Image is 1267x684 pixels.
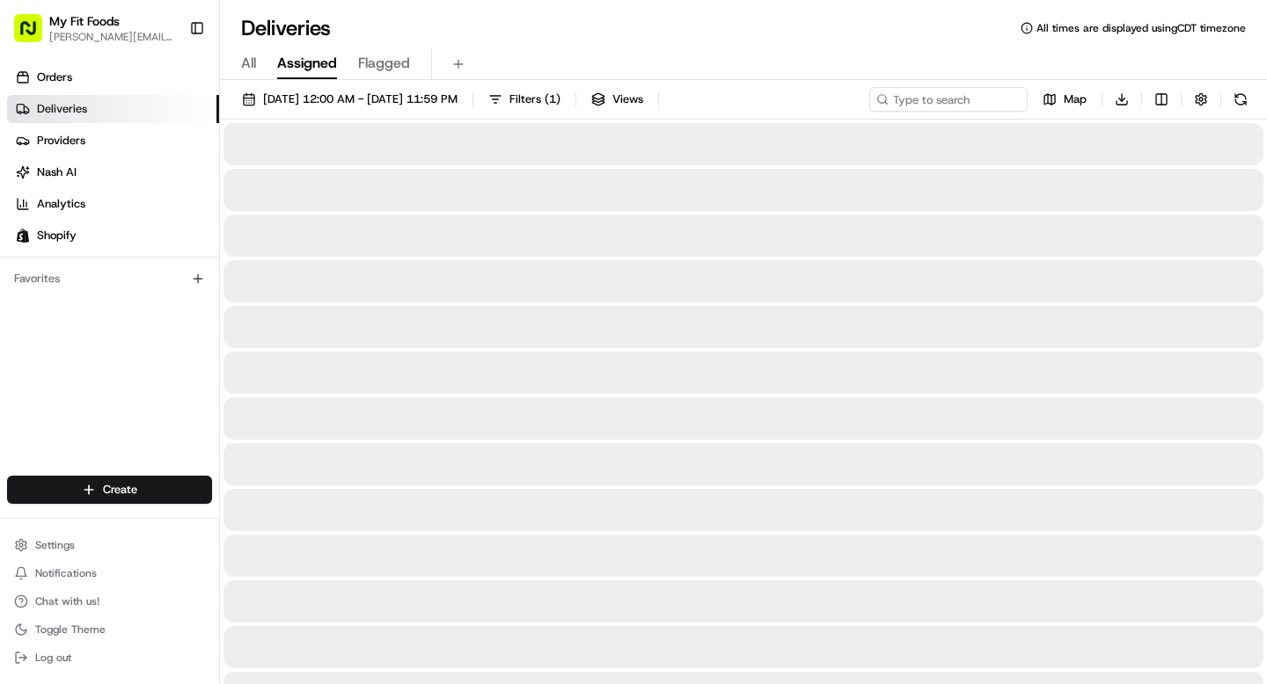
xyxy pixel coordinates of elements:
[1228,87,1253,112] button: Refresh
[7,158,219,186] a: Nash AI
[7,63,219,91] a: Orders
[358,53,410,74] span: Flagged
[16,229,30,243] img: Shopify logo
[49,30,175,44] button: [PERSON_NAME][EMAIL_ADDRESS][DOMAIN_NAME]
[612,91,643,107] span: Views
[37,164,77,180] span: Nash AI
[7,561,212,586] button: Notifications
[35,594,99,608] span: Chat with us!
[7,190,219,218] a: Analytics
[7,476,212,504] button: Create
[234,87,465,112] button: [DATE] 12:00 AM - [DATE] 11:59 PM
[37,69,72,85] span: Orders
[545,91,560,107] span: ( 1 )
[480,87,568,112] button: Filters(1)
[1064,91,1087,107] span: Map
[7,127,219,155] a: Providers
[35,622,106,637] span: Toggle Theme
[7,265,212,293] div: Favorites
[869,87,1028,112] input: Type to search
[1035,87,1095,112] button: Map
[7,533,212,557] button: Settings
[7,95,219,123] a: Deliveries
[241,53,256,74] span: All
[37,133,85,149] span: Providers
[277,53,337,74] span: Assigned
[35,651,71,665] span: Log out
[103,482,137,498] span: Create
[583,87,651,112] button: Views
[35,566,97,580] span: Notifications
[37,196,85,212] span: Analytics
[1036,21,1246,35] span: All times are displayed using CDT timezone
[7,645,212,670] button: Log out
[509,91,560,107] span: Filters
[7,589,212,614] button: Chat with us!
[263,91,458,107] span: [DATE] 12:00 AM - [DATE] 11:59 PM
[7,7,182,49] button: My Fit Foods[PERSON_NAME][EMAIL_ADDRESS][DOMAIN_NAME]
[7,222,219,250] a: Shopify
[7,617,212,642] button: Toggle Theme
[35,538,75,552] span: Settings
[241,14,331,42] h1: Deliveries
[49,12,120,30] button: My Fit Foods
[37,228,77,244] span: Shopify
[37,101,87,117] span: Deliveries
